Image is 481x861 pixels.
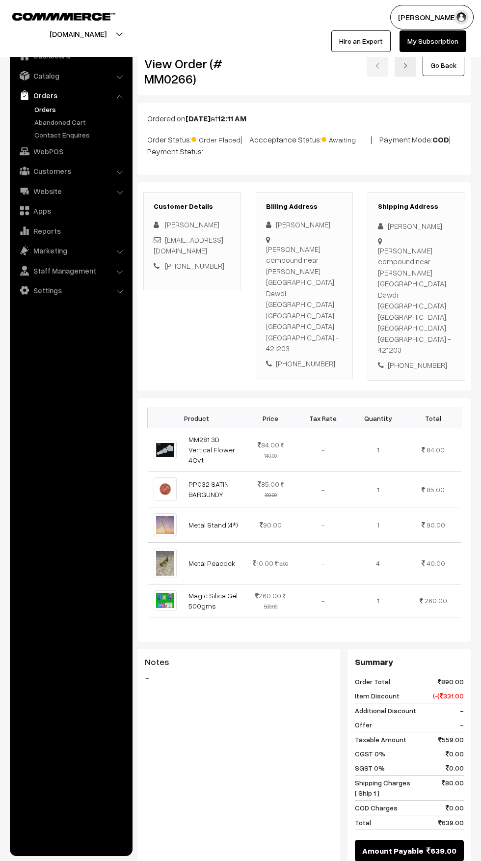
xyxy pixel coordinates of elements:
td: - [295,507,350,542]
span: Item Discount [355,691,400,701]
h3: Shipping Address [378,202,455,211]
strike: 140.00 [264,442,284,459]
span: 1 [377,521,379,529]
h3: Billing Address [266,202,343,211]
a: PP032 SATIN BARGUNDY [188,480,229,499]
span: 10.00 [253,559,273,567]
td: - [295,584,350,617]
strike: 15.00 [275,560,288,567]
span: Order Placed [191,132,240,145]
span: 0.00 [446,803,464,813]
span: 890.00 [438,676,464,687]
a: WebPOS [12,142,129,160]
span: 1 [377,596,379,605]
th: Total [405,408,461,428]
div: [PERSON_NAME] [378,221,455,232]
button: [DOMAIN_NAME] [15,22,141,46]
p: Ordered on at [147,112,461,124]
a: Contact Enquires [32,130,129,140]
img: COMMMERCE [12,13,115,20]
span: Taxable Amount [355,734,406,745]
span: SGST 0% [355,763,385,773]
span: 84.00 [427,445,445,454]
a: Website [12,182,129,200]
a: Marketing [12,242,129,259]
p: Order Status: | Accceptance Status: | Payment Mode: | Payment Status: - [147,132,461,157]
b: [DATE] [186,113,211,123]
span: 84.00 [258,441,279,449]
a: [PHONE_NUMBER] [165,261,224,270]
a: MM281 3D Vertical Flower 4Cvt [188,435,235,464]
span: 639.00 [438,817,464,828]
th: Tax Rate [295,408,350,428]
span: 0.00 [446,763,464,773]
span: Offer [355,720,372,730]
span: Total [355,817,371,828]
span: 85.00 [258,480,279,488]
span: Shipping Charges [ Ship 1 ] [355,778,410,798]
img: 1700132888055-361298780.png [154,477,177,500]
span: 559.00 [438,734,464,745]
a: Abandoned Cart [32,117,129,127]
a: COMMMERCE [12,10,98,22]
span: 90.00 [260,521,282,529]
div: [PERSON_NAME] compound near [PERSON_NAME][GEOGRAPHIC_DATA], Dawdi [GEOGRAPHIC_DATA] [GEOGRAPHIC_D... [266,244,343,354]
a: Go Back [423,55,464,76]
span: 40.00 [427,559,445,567]
span: COD Charges [355,803,398,813]
img: img-20240108-wa0069-1704951664820-mouldmarket.jpg [154,549,177,578]
span: 85.00 [427,485,445,494]
span: 260.00 [425,596,447,605]
blockquote: - [145,672,333,684]
span: - [460,720,464,730]
span: 1 [377,485,379,494]
h3: Customer Details [154,202,231,211]
span: 639.00 [427,845,456,857]
td: - [295,472,350,507]
a: Metal Peacock [188,559,235,567]
span: Order Total [355,676,390,687]
strike: 500.00 [264,593,286,610]
img: 1700853753480-601465238-removebg-preview.png [154,513,177,536]
span: Awaiting [321,132,371,145]
th: Quantity [350,408,405,428]
a: Reports [12,222,129,240]
img: user [454,10,469,25]
span: 80.00 [442,778,464,798]
span: 90.00 [427,521,445,529]
b: COD [432,135,449,144]
td: - [295,428,350,472]
img: right-arrow.png [402,63,408,69]
div: [PHONE_NUMBER] [266,358,343,369]
span: CGST 0% [355,749,385,759]
a: Orders [12,86,129,104]
span: 0.00 [446,749,464,759]
a: Staff Management [12,262,129,279]
b: 12:11 AM [217,113,246,123]
span: 260.00 [255,591,281,600]
h3: Summary [355,657,464,667]
span: - [460,705,464,716]
a: Apps [12,202,129,220]
span: Additional Discount [355,705,416,716]
span: [PERSON_NAME] [165,220,219,229]
span: 1 [377,445,379,454]
span: (-) 331.00 [433,691,464,701]
button: [PERSON_NAME]… [390,5,474,29]
a: Settings [12,281,129,299]
th: Price [246,408,295,428]
a: Catalog [12,67,129,84]
a: Orders [32,104,129,114]
a: Magic Silica Gel 500gms [188,591,238,610]
a: Hire an Expert [331,30,391,52]
span: Amount Payable [362,845,424,857]
a: Metal Stand (4*) [188,521,238,529]
a: [EMAIL_ADDRESS][DOMAIN_NAME] [154,235,223,255]
a: My Subscription [400,30,466,52]
h2: View Order (# MM0266) [144,56,241,86]
div: [PHONE_NUMBER] [378,360,455,371]
img: 1722079337499-209992765.png [154,590,177,610]
th: Product [148,408,246,428]
h3: Notes [145,657,333,667]
td: - [295,542,350,584]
